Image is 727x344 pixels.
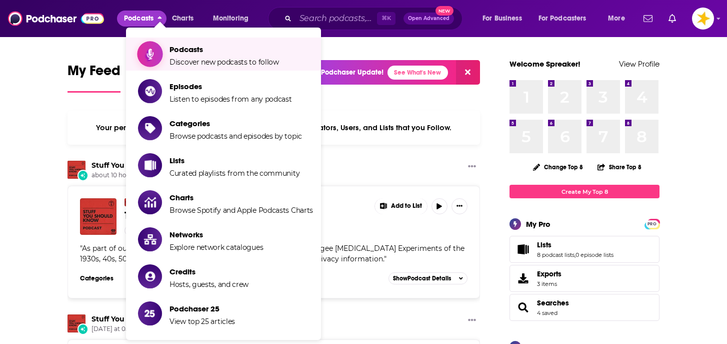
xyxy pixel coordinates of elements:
[169,132,302,141] span: Browse podcasts and episodes by topic
[124,12,153,26] span: Podcasts
[537,269,561,278] span: Exports
[377,12,395,25] span: ⌘ K
[91,161,175,170] a: Stuff You Should Know
[67,161,85,179] img: Stuff You Should Know
[8,9,104,28] img: Podchaser - Follow, Share and Rate Podcasts
[403,13,454,25] button: Open AdvancedNew
[67,62,120,85] span: My Feed
[575,251,613,258] a: 0 episode lists
[169,280,248,289] span: Hosts, guests, and crew
[91,171,256,180] span: about 10 hours ago
[464,161,480,173] button: Show More Button
[391,202,422,210] span: Add to List
[169,206,313,215] span: Browse Spotify and Apple Podcasts Charts
[537,240,613,249] a: Lists
[91,161,256,170] h3: released a new episode
[509,294,659,321] span: Searches
[91,314,175,323] a: Stuff You Should Know
[482,12,522,26] span: For Business
[80,198,116,235] img: The Tuskegee Syphilis Experiment
[169,304,235,313] span: Podchaser 25
[91,314,256,324] h3: released a new episode
[513,300,533,314] a: Searches
[538,12,586,26] span: For Podcasters
[124,226,165,235] button: 49m 55s
[169,119,302,128] span: Categories
[513,242,533,256] a: Lists
[80,274,125,282] h3: Categories
[77,323,88,334] div: New Episode
[475,11,534,27] button: open menu
[80,244,464,263] span: As part of our shameful history series, [DATE] we dive into the Tuskegee [MEDICAL_DATA] Experimen...
[435,6,453,16] span: New
[169,169,299,178] span: Curated playlists from the community
[169,82,292,91] span: Episodes
[513,271,533,285] span: Exports
[509,185,659,198] a: Create My Top 8
[537,280,561,287] span: 3 items
[692,8,714,30] button: Show profile menu
[646,220,658,227] a: PRO
[537,309,557,316] a: 4 saved
[80,244,464,263] span: " "
[388,272,467,284] button: ShowPodcast Details
[169,45,279,54] span: Podcasts
[169,243,263,252] span: Explore network catalogues
[295,11,377,27] input: Search podcasts, credits, & more...
[509,265,659,292] a: Exports
[77,170,88,181] div: New Episode
[165,11,199,27] a: Charts
[124,209,317,222] span: The Tuskegee [MEDICAL_DATA] Experiment
[375,198,427,214] button: Show More Button
[537,298,569,307] a: Searches
[619,59,659,69] a: View Profile
[169,230,263,239] span: Networks
[664,10,680,27] a: Show notifications dropdown
[67,62,120,93] a: My Feed
[169,267,248,276] span: Credits
[206,11,261,27] button: open menu
[124,209,367,222] a: The Tuskegee [MEDICAL_DATA] Experiment
[169,58,279,67] span: Discover new podcasts to follow
[537,240,551,249] span: Lists
[387,66,448,80] a: See What's New
[67,111,480,145] div: Your personalized Feed is curated based on the Podcasts, Creators, Users, and Lists that you Follow.
[608,12,625,26] span: More
[601,11,637,27] button: open menu
[639,10,656,27] a: Show notifications dropdown
[277,7,472,30] div: Search podcasts, credits, & more...
[408,16,449,21] span: Open Advanced
[692,8,714,30] img: User Profile
[169,95,292,104] span: Listen to episodes from any podcast
[532,11,601,27] button: open menu
[172,12,193,26] span: Charts
[213,12,248,26] span: Monitoring
[117,11,166,27] button: close menu
[169,193,313,202] span: Charts
[464,314,480,327] button: Show More Button
[597,157,642,177] button: Share Top 8
[451,198,467,214] button: Show More Button
[124,198,132,206] img: Stuff You Should Know
[574,251,575,258] span: ,
[509,236,659,263] span: Lists
[91,325,256,333] span: [DATE] at 05:00
[692,8,714,30] span: Logged in as Spreaker_Prime
[393,275,451,282] span: Show Podcast Details
[169,317,235,326] span: View top 25 articles
[509,59,580,69] a: Welcome Spreaker!
[67,314,85,332] img: Stuff You Should Know
[526,219,550,229] div: My Pro
[646,220,658,228] span: PRO
[169,156,299,165] span: Lists
[537,251,574,258] a: 8 podcast lists
[527,161,589,173] button: Change Top 8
